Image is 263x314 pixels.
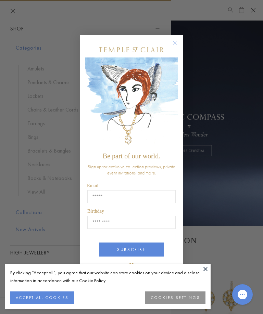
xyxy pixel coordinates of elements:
img: Temple St. Clair [99,47,164,52]
div: By clicking “Accept all”, you agree that our website can store cookies on your device and disclos... [10,269,205,285]
span: Email [87,183,98,188]
img: TSC [125,258,138,272]
button: SUBSCRIBE [99,243,164,257]
span: Birthday [87,209,104,214]
button: COOKIES SETTINGS [145,291,205,304]
img: c4a9eb12-d91a-4d4a-8ee0-386386f4f338.jpeg [85,57,178,149]
iframe: Gorgias live chat messenger [229,282,256,307]
input: Email [87,190,176,203]
span: Sign up for exclusive collection previews, private event invitations, and more. [88,163,175,176]
button: Close dialog [174,42,183,51]
button: ACCEPT ALL COOKIES [10,291,74,304]
span: Be part of our world. [103,152,160,160]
